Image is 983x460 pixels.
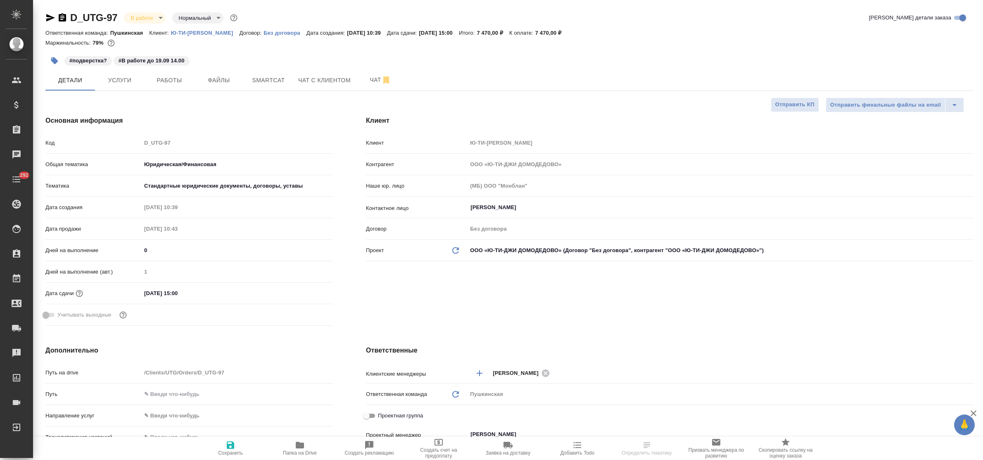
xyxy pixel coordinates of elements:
span: подверстка? [64,57,113,64]
p: Ю-ТИ-[PERSON_NAME] [171,30,240,36]
span: 🙏 [957,416,971,434]
p: Итого: [459,30,477,36]
p: Контрагент [366,160,467,169]
p: Клиент [366,139,467,147]
span: Детали [50,75,90,86]
p: Дата сдачи: [387,30,419,36]
button: Добавить Todo [543,437,612,460]
h4: Клиент [366,116,974,126]
p: Ответственная команда [366,390,427,398]
span: Учитывать выходные [57,311,112,319]
input: Пустое поле [141,367,333,379]
input: Пустое поле [141,266,333,278]
p: К оплате: [509,30,535,36]
div: [PERSON_NAME] [493,368,552,378]
p: Договор: [240,30,264,36]
input: ✎ Введи что-нибудь [141,388,333,400]
input: ✎ Введи что-нибудь [141,431,333,443]
button: Если добавить услуги и заполнить их объемом, то дата рассчитается автоматически [74,288,85,299]
span: Услуги [100,75,140,86]
p: 7 470,00 ₽ [477,30,509,36]
input: ✎ Введи что-нибудь [141,244,333,256]
button: Отправить финальные файлы на email [826,98,945,112]
button: Призвать менеджера по развитию [681,437,751,460]
h4: Основная информация [45,116,333,126]
div: В работе [172,12,223,24]
p: 79% [93,40,105,46]
button: Скопировать ссылку [57,13,67,23]
span: В работе до 19.09 14.00 [113,57,190,64]
button: Отправить КП [771,98,819,112]
input: ✎ Введи что-нибудь [141,287,214,299]
input: Пустое поле [141,137,333,149]
p: Тематика [45,182,141,190]
p: Проект [366,246,384,255]
p: Дней на выполнение [45,246,141,255]
p: Клиентские менеджеры [366,370,467,378]
span: [PERSON_NAME] детали заказа [869,14,951,22]
p: Дата создания [45,203,141,212]
div: Юридическая/Финансовая [141,157,333,172]
div: ООО «Ю-ТИ-ДЖИ ДОМОДЕДОВО» (Договор "Без договора", контрагент "ООО «Ю-ТИ-ДЖИ ДОМОДЕДОВО»") [467,243,974,257]
p: Клиент: [149,30,171,36]
svg: Отписаться [381,75,391,85]
input: Пустое поле [467,223,974,235]
p: Маржинальность: [45,40,93,46]
span: Файлы [199,75,239,86]
a: 292 [2,169,31,190]
div: Стандартные юридические документы, договоры, уставы [141,179,333,193]
span: Создать счет на предоплату [409,447,468,459]
span: Папка на Drive [283,450,317,456]
span: Добавить Todo [560,450,594,456]
h4: Дополнительно [45,346,333,355]
p: Транслитерация названий [45,433,141,441]
a: Ю-ТИ-[PERSON_NAME] [171,29,240,36]
div: ✎ Введи что-нибудь [144,412,323,420]
p: Дата продажи [45,225,141,233]
button: Скопировать ссылку для ЯМессенджера [45,13,55,23]
a: D_UTG-97 [70,12,117,23]
a: Без договора [264,29,306,36]
p: Наше юр. лицо [366,182,467,190]
p: #В работе до 19.09 14.00 [119,57,185,65]
div: ✎ Введи что-нибудь [141,409,333,423]
button: Нормальный [176,14,214,21]
button: Доп статусы указывают на важность/срочность заказа [228,12,239,23]
p: #подверстка? [69,57,107,65]
span: Определить тематику [622,450,672,456]
p: Путь [45,390,141,398]
div: split button [826,98,964,112]
span: Работы [150,75,189,86]
button: Добавить тэг [45,52,64,70]
span: Создать рекламацию [345,450,394,456]
p: Ответственная команда: [45,30,110,36]
span: Чат с клиентом [298,75,351,86]
p: Договор [366,225,467,233]
p: Проектный менеджер [366,431,467,439]
button: Open [969,207,971,208]
button: 1331.24 RUB; [106,38,116,48]
span: Отправить КП [775,100,814,110]
p: [DATE] 15:00 [419,30,459,36]
p: Дата создания: [306,30,347,36]
span: Отправить финальные файлы на email [830,100,941,110]
button: Создать рекламацию [335,437,404,460]
button: Сохранить [196,437,265,460]
span: Скопировать ссылку на оценку заказа [756,447,815,459]
p: Без договора [264,30,306,36]
span: [PERSON_NAME] [493,369,544,377]
button: Скопировать ссылку на оценку заказа [751,437,820,460]
button: Создать счет на предоплату [404,437,473,460]
button: В работе [128,14,155,21]
input: Пустое поле [141,201,214,213]
p: Контактное лицо [366,204,467,212]
p: Пушкинская [110,30,150,36]
input: Пустое поле [141,223,214,235]
input: Пустое поле [467,137,974,149]
p: [DATE] 10:39 [347,30,387,36]
p: Код [45,139,141,147]
button: Добавить менеджера [470,363,489,383]
button: Папка на Drive [265,437,335,460]
h4: Ответственные [366,346,974,355]
p: 7 470,00 ₽ [535,30,568,36]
